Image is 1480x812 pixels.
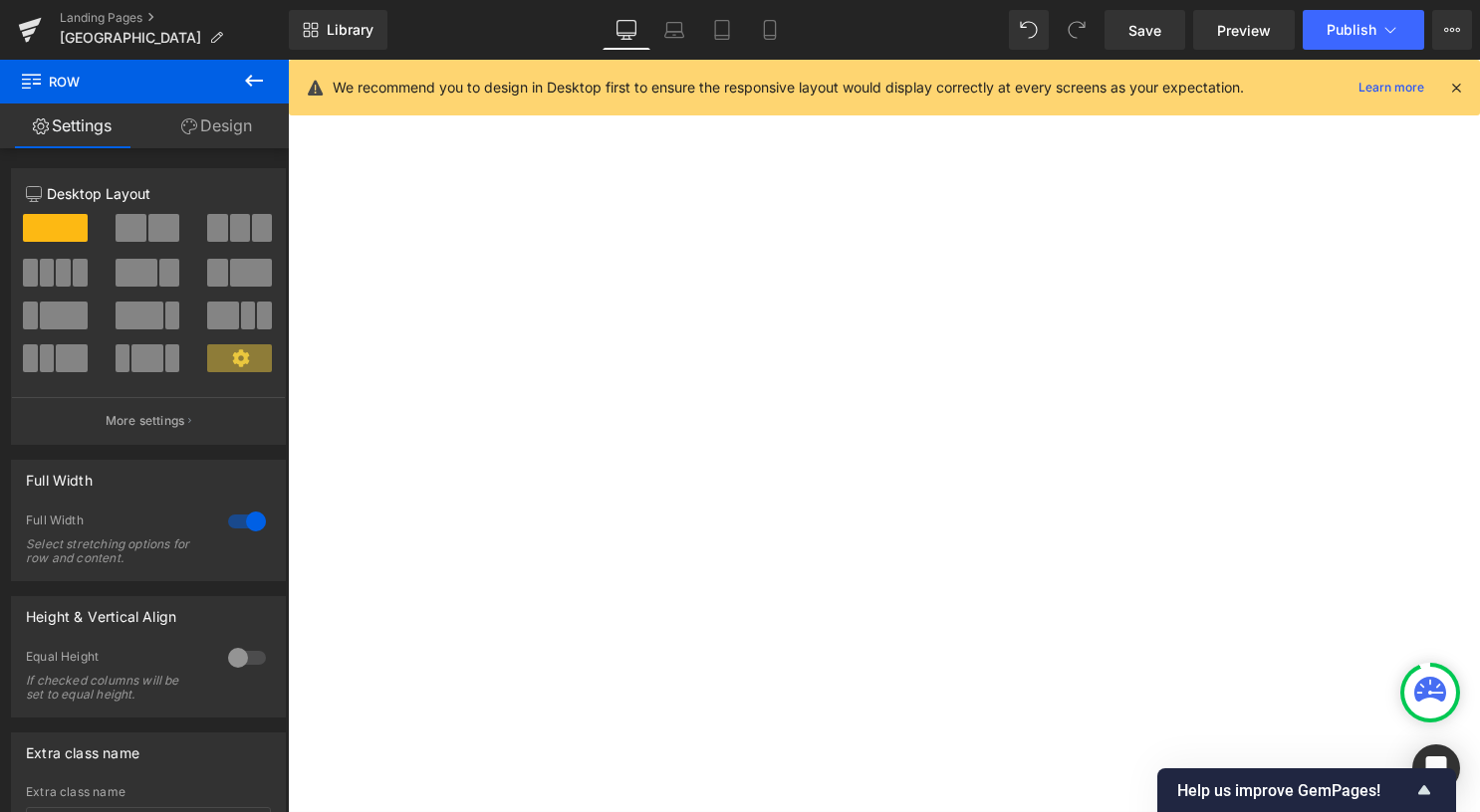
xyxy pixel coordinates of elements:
div: Extra class name [26,785,271,799]
a: Mobile [746,10,794,50]
a: Preview [1193,10,1295,50]
a: Laptop [650,10,698,50]
div: Full Width [26,512,208,533]
div: Equal Height [26,649,208,670]
div: Extra class name [26,733,139,761]
div: Select stretching options for row and content. [26,537,205,565]
button: More settings [12,397,285,444]
a: Design [144,103,289,148]
span: Preview [1217,20,1271,41]
p: We recommend you to design in Desktop first to ensure the responsive layout would display correct... [333,77,1244,99]
span: Help us improve GemPages! [1177,781,1412,800]
button: Undo [1009,10,1049,50]
span: Row [20,60,219,103]
span: Save [1128,20,1161,41]
a: Tablet [698,10,746,50]
div: Height & Vertical Align [26,597,176,625]
a: Desktop [603,10,650,50]
a: Landing Pages [60,10,289,26]
a: New Library [289,10,387,50]
button: Redo [1057,10,1097,50]
div: If checked columns will be set to equal height. [26,674,205,702]
p: Desktop Layout [26,183,271,204]
button: More [1432,10,1472,50]
button: Show survey - Help us improve GemPages! [1177,778,1436,802]
button: Publish [1303,10,1424,50]
span: Publish [1327,22,1376,38]
div: Full Width [26,461,93,489]
span: [GEOGRAPHIC_DATA] [60,30,201,46]
div: Open Intercom Messenger [1412,744,1460,792]
p: More settings [106,412,185,430]
a: Learn more [1351,76,1432,100]
span: Library [327,21,373,39]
